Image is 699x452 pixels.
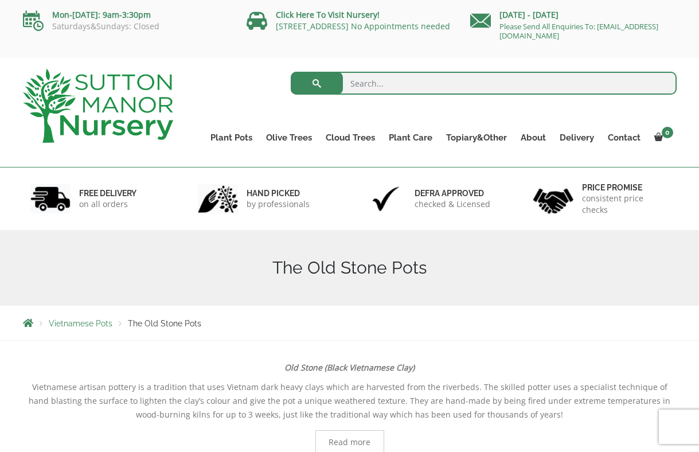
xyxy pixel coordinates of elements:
a: Olive Trees [259,130,319,146]
a: 0 [647,130,677,146]
img: 3.jpg [366,184,406,213]
a: Plant Pots [204,130,259,146]
img: 2.jpg [198,184,238,213]
h6: Defra approved [415,188,490,198]
h6: Price promise [582,182,669,193]
nav: Breadcrumbs [23,318,677,328]
a: Vietnamese Pots [49,319,112,328]
a: Click Here To Visit Nursery! [276,9,380,20]
h6: hand picked [247,188,310,198]
p: Saturdays&Sundays: Closed [23,22,229,31]
p: Mon-[DATE]: 9am-3:30pm [23,8,229,22]
a: About [514,130,553,146]
a: Cloud Trees [319,130,382,146]
a: Topiary&Other [439,130,514,146]
span: Read more [329,438,370,446]
span: The Old Stone Pots [128,319,201,328]
p: consistent price checks [582,193,669,216]
a: Please Send All Enquiries To: [EMAIL_ADDRESS][DOMAIN_NAME] [499,21,658,41]
h6: FREE DELIVERY [79,188,136,198]
strong: Old Stone (Black Vietnamese Clay) [284,362,415,373]
a: [STREET_ADDRESS] No Appointments needed [276,21,450,32]
p: checked & Licensed [415,198,490,210]
img: logo [23,69,173,143]
p: Vietnamese artisan pottery is a tradition that uses Vietnam dark heavy clays which are harvested ... [23,380,677,422]
a: Contact [601,130,647,146]
span: 0 [662,127,673,138]
p: by professionals [247,198,310,210]
img: 4.jpg [533,181,573,216]
input: Search... [291,72,677,95]
a: Delivery [553,130,601,146]
a: Plant Care [382,130,439,146]
img: 1.jpg [30,184,71,213]
p: on all orders [79,198,136,210]
h1: The Old Stone Pots [23,258,677,278]
p: [DATE] - [DATE] [470,8,677,22]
